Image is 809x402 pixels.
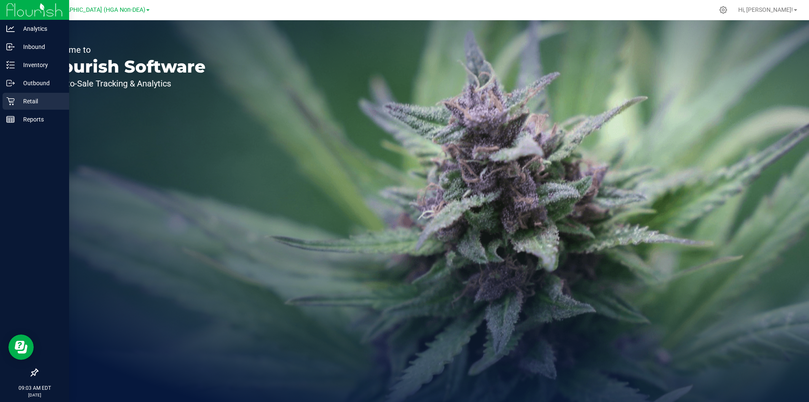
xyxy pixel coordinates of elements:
[6,115,15,124] inline-svg: Reports
[738,6,793,13] span: Hi, [PERSON_NAME]!
[4,392,65,398] p: [DATE]
[46,58,206,75] p: Flourish Software
[15,96,65,106] p: Retail
[15,42,65,52] p: Inbound
[15,78,65,88] p: Outbound
[24,6,145,13] span: PNW.7-[GEOGRAPHIC_DATA] (HGA Non-DEA)
[6,79,15,87] inline-svg: Outbound
[718,6,729,14] div: Manage settings
[8,335,34,360] iframe: Resource center
[46,46,206,54] p: Welcome to
[6,97,15,105] inline-svg: Retail
[6,61,15,69] inline-svg: Inventory
[15,114,65,124] p: Reports
[15,24,65,34] p: Analytics
[6,43,15,51] inline-svg: Inbound
[6,24,15,33] inline-svg: Analytics
[15,60,65,70] p: Inventory
[46,79,206,88] p: Seed-to-Sale Tracking & Analytics
[4,384,65,392] p: 09:03 AM EDT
